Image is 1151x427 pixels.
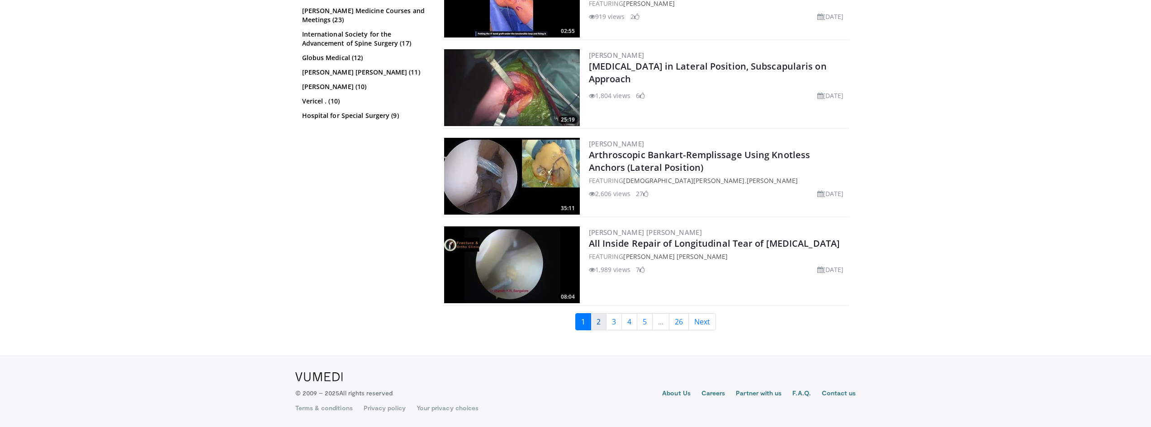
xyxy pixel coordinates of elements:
[736,389,782,399] a: Partner with us
[606,313,622,330] a: 3
[817,265,844,274] li: [DATE]
[817,189,844,198] li: [DATE]
[444,49,580,126] img: 2da66ee4-43aa-4c3f-8e1e-20a86f72ebd5.300x170_q85_crop-smart_upscale.jpg
[295,389,393,398] p: © 2009 – 2025
[636,91,645,100] li: 6
[558,27,578,35] span: 02:55
[591,313,606,330] a: 2
[302,82,426,91] a: [PERSON_NAME] (10)
[623,252,728,261] a: [PERSON_NAME] [PERSON_NAME]
[302,111,426,120] a: Hospital for Special Surgery (9)
[302,53,426,62] a: Globus Medical (12)
[589,91,630,100] li: 1,804 views
[636,189,649,198] li: 27
[302,68,426,77] a: [PERSON_NAME] [PERSON_NAME] (11)
[817,91,844,100] li: [DATE]
[589,60,827,85] a: [MEDICAL_DATA] in Lateral Position, Subscapularis on Approach
[558,293,578,301] span: 08:04
[621,313,637,330] a: 4
[822,389,856,399] a: Contact us
[747,176,798,185] a: [PERSON_NAME]
[558,204,578,212] span: 35:11
[623,176,744,185] a: [DEMOGRAPHIC_DATA][PERSON_NAME]
[295,404,353,413] a: Terms & conditions
[444,49,580,126] a: 25:19
[589,237,840,249] a: All Inside Repair of Longitudinal Tear of [MEDICAL_DATA]
[589,252,848,261] div: FEATURING
[589,189,630,198] li: 2,606 views
[589,12,625,21] li: 919 views
[662,389,691,399] a: About Us
[589,139,644,148] a: [PERSON_NAME]
[669,313,689,330] a: 26
[688,313,716,330] a: Next
[444,138,580,215] a: 35:11
[364,404,406,413] a: Privacy policy
[302,30,426,48] a: International Society for the Advancement of Spine Surgery (17)
[589,176,848,185] div: FEATURING ,
[444,138,580,215] img: 5511b34b-6e8b-47df-b482-3c31bf70cbb7.300x170_q85_crop-smart_upscale.jpg
[302,97,426,106] a: Vericel . (10)
[701,389,725,399] a: Careers
[302,6,426,24] a: [PERSON_NAME] Medicine Courses and Meetings (23)
[295,372,343,381] img: VuMedi Logo
[444,226,580,303] img: 36dc2843-b7a8-4514-9c98-1ddc48c21029.300x170_q85_crop-smart_upscale.jpg
[817,12,844,21] li: [DATE]
[589,265,630,274] li: 1,989 views
[792,389,810,399] a: F.A.Q.
[589,228,702,237] a: [PERSON_NAME] [PERSON_NAME]
[339,389,392,397] span: All rights reserved
[558,116,578,124] span: 25:19
[637,313,653,330] a: 5
[636,265,645,274] li: 7
[575,313,591,330] a: 1
[589,51,644,60] a: [PERSON_NAME]
[444,226,580,303] a: 08:04
[630,12,639,21] li: 2
[417,404,478,413] a: Your privacy choices
[442,313,849,330] nav: Search results pages
[589,149,810,174] a: Arthroscopic Bankart-Remplissage Using Knotless Anchors (Lateral Position)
